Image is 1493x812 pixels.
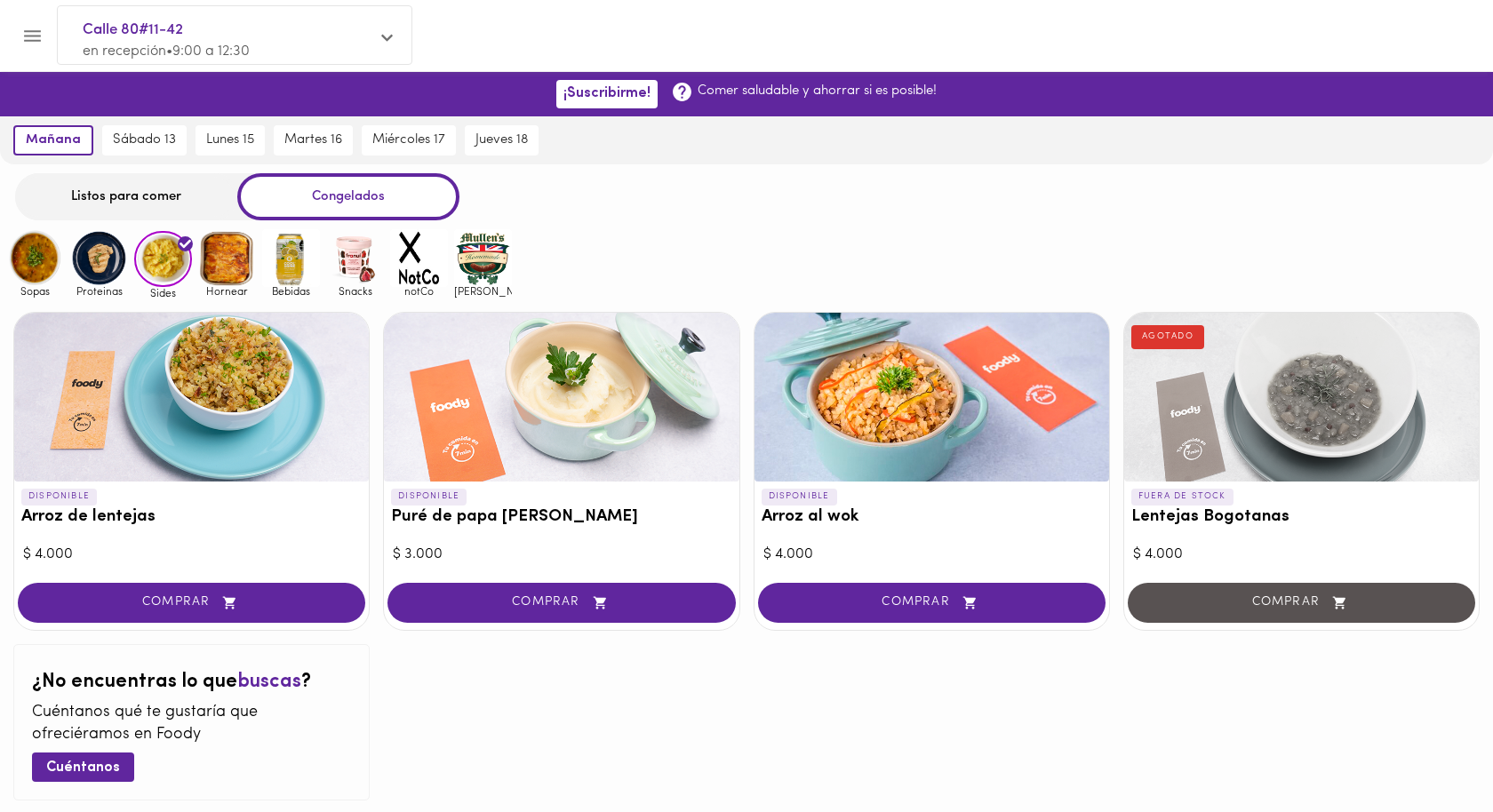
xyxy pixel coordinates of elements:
[563,85,651,102] span: ¡Suscribirme!
[454,285,512,297] span: [PERSON_NAME]
[46,760,120,776] span: Cuéntanos
[40,595,343,610] span: COMPRAR
[70,229,128,287] img: Proteinas
[134,287,192,299] span: Sides
[274,125,353,155] button: martes 16
[237,173,459,220] div: Congelados
[556,80,658,107] button: ¡Suscribirme!
[754,313,1109,482] div: Arroz al wok
[32,752,134,782] button: Cuéntanos
[70,285,128,297] span: Proteinas
[326,285,384,297] span: Snacks
[391,489,467,505] p: DISPONIBLE
[134,231,192,288] img: Sides
[362,125,456,155] button: miércoles 17
[198,229,256,287] img: Hornear
[6,229,64,287] img: Sopas
[26,132,81,148] span: mañana
[23,545,360,565] div: $ 4.000
[198,285,256,297] span: Hornear
[390,229,448,287] img: notCo
[1131,508,1472,527] h3: Lentejas Bogotanas
[196,125,265,155] button: lunes 15
[763,545,1100,565] div: $ 4.000
[387,583,735,623] button: COMPRAR
[262,285,320,297] span: Bebidas
[390,285,448,297] span: notCo
[32,702,351,747] p: Cuéntanos qué te gustaría que ofreciéramos en Foody
[1131,489,1234,505] p: FUERA DE STOCK
[6,285,64,297] span: Sopas
[18,583,365,623] button: COMPRAR
[14,313,369,482] div: Arroz de lentejas
[1124,313,1479,482] div: Lentejas Bogotanas
[1390,709,1475,794] iframe: Messagebird Livechat Widget
[391,508,731,527] h3: Puré de papa [PERSON_NAME]
[83,19,369,42] span: Calle 80#11-42
[13,125,93,155] button: mañana
[698,82,937,100] p: Comer saludable y ahorrar si es posible!
[21,508,362,527] h3: Arroz de lentejas
[262,229,320,287] img: Bebidas
[11,14,54,58] button: Menu
[102,125,187,155] button: sábado 13
[113,132,176,148] span: sábado 13
[410,595,713,610] span: COMPRAR
[32,672,351,693] h2: ¿No encuentras lo que ?
[1133,545,1470,565] div: $ 4.000
[780,595,1083,610] span: COMPRAR
[284,132,342,148] span: martes 16
[758,583,1106,623] button: COMPRAR
[21,489,97,505] p: DISPONIBLE
[83,44,250,59] span: en recepción • 9:00 a 12:30
[762,508,1102,527] h3: Arroz al wok
[206,132,254,148] span: lunes 15
[384,313,739,482] div: Puré de papa blanca
[1131,325,1205,348] div: AGOTADO
[393,545,730,565] div: $ 3.000
[15,173,237,220] div: Listos para comer
[762,489,837,505] p: DISPONIBLE
[465,125,539,155] button: jueves 18
[454,229,512,287] img: mullens
[372,132,445,148] span: miércoles 17
[237,672,301,692] span: buscas
[475,132,528,148] span: jueves 18
[326,229,384,287] img: Snacks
